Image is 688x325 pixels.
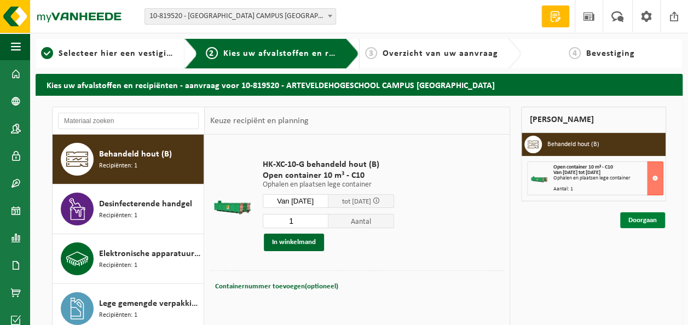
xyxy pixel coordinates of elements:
[99,198,192,211] span: Desinfecterende handgel
[521,107,667,133] div: [PERSON_NAME]
[215,283,338,290] span: Containernummer toevoegen(optioneel)
[383,49,498,58] span: Overzicht van uw aanvraag
[328,214,394,228] span: Aantal
[263,159,394,170] span: HK-XC-10-G behandeld hout (B)
[53,234,204,284] button: Elektronische apparatuur - overige (OVE) Recipiënten: 1
[553,164,613,170] span: Open container 10 m³ - C10
[365,47,377,59] span: 3
[99,148,172,161] span: Behandeld hout (B)
[99,161,137,171] span: Recipiënten: 1
[145,9,336,24] span: 10-819520 - ARTEVELDEHOGESCHOOL CAMPUS GOUDSTRAAT - GENT
[263,181,394,189] p: Ophalen en plaatsen lege container
[144,8,336,25] span: 10-819520 - ARTEVELDEHOGESCHOOL CAMPUS GOUDSTRAAT - GENT
[547,136,599,153] h3: Behandeld hout (B)
[342,198,371,205] span: tot [DATE]
[263,194,328,208] input: Selecteer datum
[41,47,176,60] a: 1Selecteer hier een vestiging
[553,176,663,181] div: Ophalen en plaatsen lege container
[205,107,314,135] div: Keuze recipiënt en planning
[569,47,581,59] span: 4
[553,170,600,176] strong: Van [DATE] tot [DATE]
[99,297,201,310] span: Lege gemengde verpakkingen van gevaarlijke stoffen
[59,49,177,58] span: Selecteer hier een vestiging
[206,47,218,59] span: 2
[41,47,53,59] span: 1
[99,260,137,271] span: Recipiënten: 1
[586,49,635,58] span: Bevestiging
[53,135,204,184] button: Behandeld hout (B) Recipiënten: 1
[99,211,137,221] span: Recipiënten: 1
[620,212,665,228] a: Doorgaan
[99,247,201,260] span: Elektronische apparatuur - overige (OVE)
[264,234,324,251] button: In winkelmand
[223,49,374,58] span: Kies uw afvalstoffen en recipiënten
[36,74,683,95] h2: Kies uw afvalstoffen en recipiënten - aanvraag voor 10-819520 - ARTEVELDEHOGESCHOOL CAMPUS [GEOGR...
[58,113,199,129] input: Materiaal zoeken
[553,187,663,192] div: Aantal: 1
[99,310,137,321] span: Recipiënten: 1
[53,184,204,234] button: Desinfecterende handgel Recipiënten: 1
[214,279,339,294] button: Containernummer toevoegen(optioneel)
[263,170,394,181] span: Open container 10 m³ - C10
